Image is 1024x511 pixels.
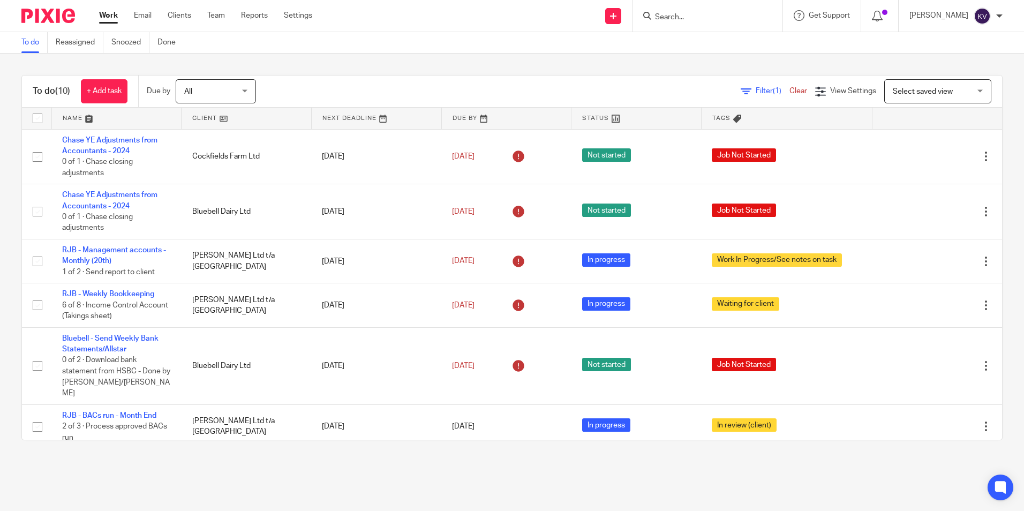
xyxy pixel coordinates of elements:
[62,268,155,276] span: 1 of 2 · Send report to client
[241,10,268,21] a: Reports
[55,87,70,95] span: (10)
[893,88,953,95] span: Select saved view
[62,290,154,298] a: RJB - Weekly Bookkeeping
[830,87,876,95] span: View Settings
[62,423,167,441] span: 2 of 3 · Process approved BACs run
[974,7,991,25] img: svg%3E
[712,358,776,371] span: Job Not Started
[207,10,225,21] a: Team
[62,302,168,320] span: 6 of 8 · Income Control Account (Takings sheet)
[712,418,777,432] span: In review (client)
[712,148,776,162] span: Job Not Started
[756,87,789,95] span: Filter
[62,137,157,155] a: Chase YE Adjustments from Accountants - 2024
[62,357,170,397] span: 0 of 2 · Download bank statement from HSBC - Done by [PERSON_NAME]/[PERSON_NAME]
[654,13,750,22] input: Search
[62,191,157,209] a: Chase YE Adjustments from Accountants - 2024
[147,86,170,96] p: Due by
[182,184,312,239] td: Bluebell Dairy Ltd
[582,253,630,267] span: In progress
[773,87,781,95] span: (1)
[712,115,731,121] span: Tags
[182,283,312,327] td: [PERSON_NAME] Ltd t/a [GEOGRAPHIC_DATA]
[111,32,149,53] a: Snoozed
[62,213,133,232] span: 0 of 1 · Chase closing adjustments
[182,239,312,283] td: [PERSON_NAME] Ltd t/a [GEOGRAPHIC_DATA]
[56,32,103,53] a: Reassigned
[582,148,631,162] span: Not started
[789,87,807,95] a: Clear
[452,257,475,265] span: [DATE]
[452,208,475,215] span: [DATE]
[311,404,441,448] td: [DATE]
[184,88,192,95] span: All
[311,283,441,327] td: [DATE]
[712,204,776,217] span: Job Not Started
[452,153,475,160] span: [DATE]
[182,327,312,404] td: Bluebell Dairy Ltd
[712,253,842,267] span: Work In Progress/See notes on task
[157,32,184,53] a: Done
[81,79,127,103] a: + Add task
[582,297,630,311] span: In progress
[582,204,631,217] span: Not started
[21,9,75,23] img: Pixie
[33,86,70,97] h1: To do
[182,129,312,184] td: Cockfields Farm Ltd
[582,358,631,371] span: Not started
[168,10,191,21] a: Clients
[452,302,475,309] span: [DATE]
[452,362,475,370] span: [DATE]
[712,297,779,311] span: Waiting for client
[62,335,159,353] a: Bluebell - Send Weekly Bank Statements/Allstar
[311,327,441,404] td: [DATE]
[582,418,630,432] span: In progress
[134,10,152,21] a: Email
[62,158,133,177] span: 0 of 1 · Chase closing adjustments
[909,10,968,21] p: [PERSON_NAME]
[311,239,441,283] td: [DATE]
[809,12,850,19] span: Get Support
[284,10,312,21] a: Settings
[21,32,48,53] a: To do
[182,404,312,448] td: [PERSON_NAME] Ltd t/a [GEOGRAPHIC_DATA]
[452,423,475,430] span: [DATE]
[62,412,156,419] a: RJB - BACs run - Month End
[311,129,441,184] td: [DATE]
[311,184,441,239] td: [DATE]
[99,10,118,21] a: Work
[62,246,166,265] a: RJB - Management accounts - Monthly (20th)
